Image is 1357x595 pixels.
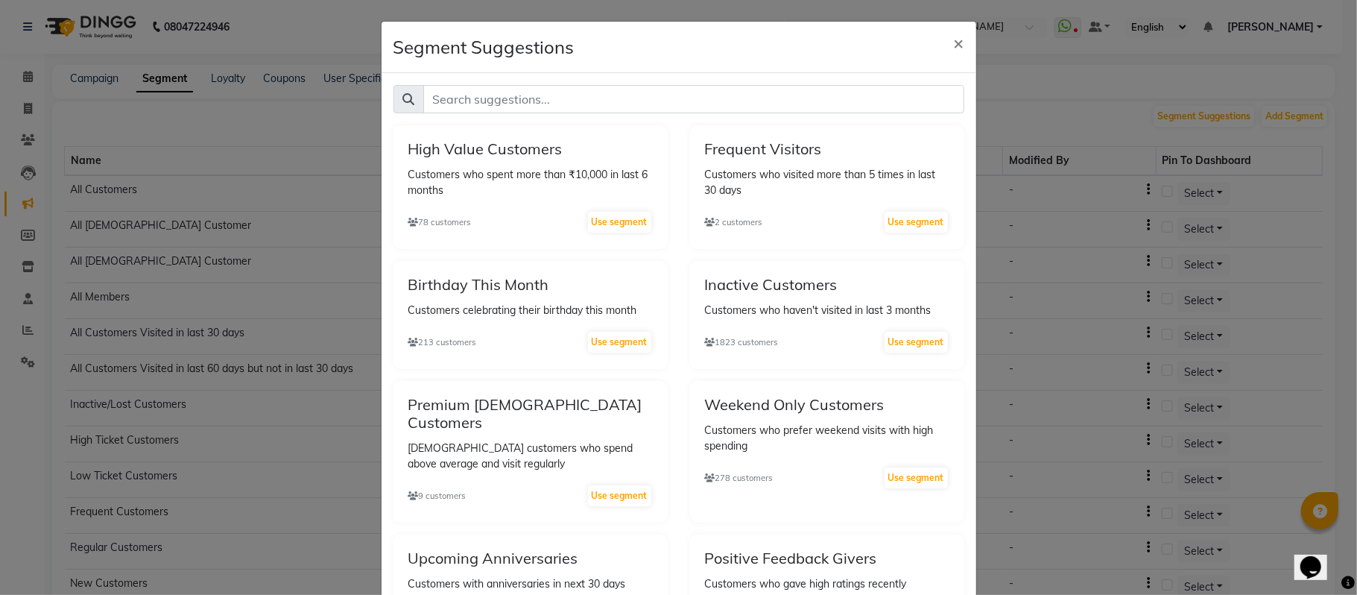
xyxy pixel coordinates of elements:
[705,550,949,567] h5: Positive Feedback Givers
[588,212,651,233] button: Use segment
[408,396,653,432] h5: Premium [DEMOGRAPHIC_DATA] Customers
[705,336,779,349] small: 1823 customers
[408,276,653,294] h5: Birthday This Month
[705,276,949,294] h5: Inactive Customers
[954,31,964,54] span: ×
[942,22,976,63] button: Close
[705,472,774,485] small: 278 customers
[408,303,653,318] p: Customers celebrating their birthday this month
[705,140,949,158] h5: Frequent Visitors
[885,212,948,233] button: Use segment
[885,332,948,353] button: Use segment
[408,167,653,198] p: Customers who spent more than ₹10,000 in last 6 months
[705,167,949,198] p: Customers who visited more than 5 times in last 30 days
[705,303,949,318] p: Customers who haven't visited in last 3 months
[705,396,949,414] h5: Weekend Only Customers
[408,336,477,349] small: 213 customers
[705,216,763,229] small: 2 customers
[885,467,948,488] button: Use segment
[393,34,575,60] h4: Segment Suggestions
[408,550,653,567] h5: Upcoming Anniversaries
[408,490,466,503] small: 9 customers
[408,140,653,158] h5: High Value Customers
[423,85,964,113] input: Search suggestions...
[705,576,949,592] p: Customers who gave high ratings recently
[588,485,651,506] button: Use segment
[408,441,653,472] p: [DEMOGRAPHIC_DATA] customers who spend above average and visit regularly
[1294,535,1342,580] iframe: chat widget
[705,423,949,454] p: Customers who prefer weekend visits with high spending
[408,576,653,592] p: Customers with anniversaries in next 30 days
[588,332,651,353] button: Use segment
[408,216,472,229] small: 78 customers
